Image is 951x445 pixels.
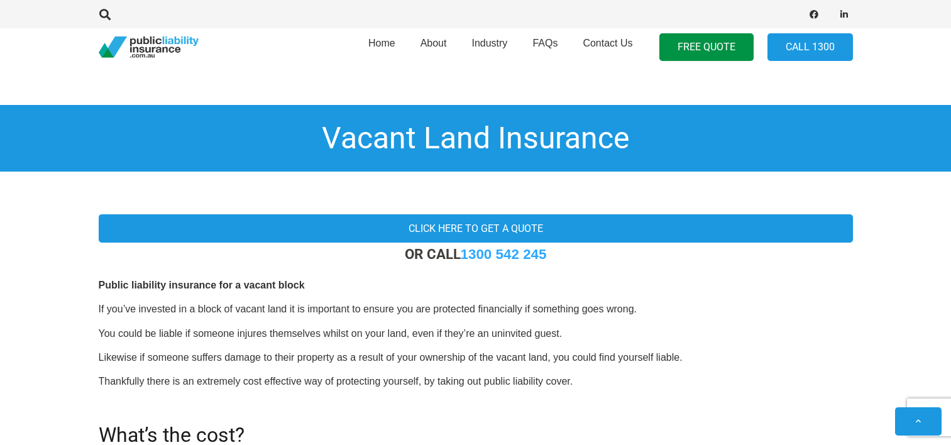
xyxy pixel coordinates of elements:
[471,38,507,48] span: Industry
[459,25,520,70] a: Industry
[93,9,118,20] a: Search
[356,25,408,70] a: Home
[461,246,547,262] a: 1300 542 245
[421,38,447,48] span: About
[408,25,459,70] a: About
[368,38,395,48] span: Home
[99,351,853,365] p: Likewise if someone suffers damage to their property as a result of your ownership of the vacant ...
[583,38,632,48] span: Contact Us
[767,33,853,62] a: Call 1300
[805,6,823,23] a: Facebook
[895,407,942,436] a: Back to top
[99,36,199,58] a: pli_logotransparent
[659,33,754,62] a: FREE QUOTE
[520,25,570,70] a: FAQs
[99,302,853,316] p: If you’ve invested in a block of vacant land it is important to ensure you are protected financia...
[99,280,305,290] b: Public liability insurance for a vacant block
[99,327,853,341] p: You could be liable if someone injures themselves whilst on your land, even if they’re an uninvit...
[99,375,853,388] p: Thankfully there is an extremely cost effective way of protecting yourself, by taking out public ...
[99,214,853,243] a: Click here to get a quote
[405,246,547,262] strong: OR CALL
[570,25,645,70] a: Contact Us
[532,38,558,48] span: FAQs
[835,6,853,23] a: LinkedIn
